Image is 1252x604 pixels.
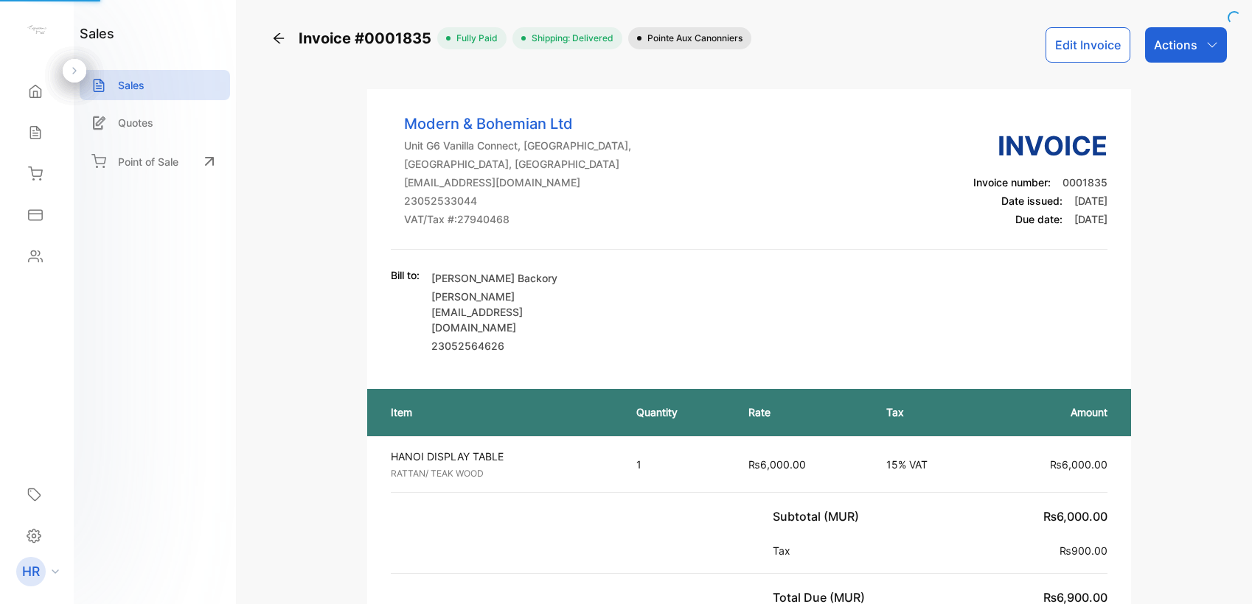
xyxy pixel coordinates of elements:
p: Amount [999,404,1108,420]
h3: Invoice [973,126,1107,166]
span: ₨6,000.00 [1043,509,1107,524]
p: Tax [773,543,796,558]
p: Tax [886,404,969,420]
p: HANOI DISPLAY TABLE [391,449,611,464]
span: ₨900.00 [1060,544,1107,557]
p: 23052533044 [404,193,631,208]
p: Quantity [636,404,719,420]
img: logo [26,19,48,41]
p: 1 [636,457,719,472]
span: [DATE] [1074,194,1107,207]
span: ₨6,000.00 [1050,458,1107,471]
p: RATTAN/ TEAK WOOD [391,467,611,480]
p: HR [22,562,40,581]
span: Date issued: [1001,194,1063,207]
span: [DATE] [1074,213,1107,225]
span: 0001835 [1063,176,1107,189]
p: 15% VAT [886,457,969,472]
span: fully paid [451,32,498,45]
p: Rate [748,404,857,420]
p: Quotes [118,115,153,130]
p: Sales [118,77,145,93]
span: Invoice number: [973,176,1051,189]
p: Modern & Bohemian Ltd [404,113,631,135]
span: Due date: [1015,213,1063,225]
a: Quotes [80,108,230,138]
p: Unit G6 Vanilla Connect, [GEOGRAPHIC_DATA], [404,138,631,153]
p: Point of Sale [118,154,178,169]
span: ₨6,000.00 [748,458,806,471]
h1: sales [80,24,114,43]
p: [EMAIL_ADDRESS][DOMAIN_NAME] [404,175,631,190]
p: [GEOGRAPHIC_DATA], [GEOGRAPHIC_DATA] [404,156,631,172]
button: Actions [1145,27,1227,63]
button: Edit Invoice [1046,27,1130,63]
p: 23052564626 [431,338,601,354]
p: Bill to: [391,267,420,283]
p: [PERSON_NAME] Backory [431,270,601,286]
a: Sales [80,70,230,100]
a: Point of Sale [80,145,230,178]
span: Pointe aux Canonniers [641,32,742,45]
span: Shipping: Delivered [526,32,613,45]
p: VAT/Tax #: 27940468 [404,211,631,227]
span: Invoice #0001835 [299,27,437,49]
p: Subtotal (MUR) [773,508,865,525]
p: Actions [1154,36,1197,54]
p: [PERSON_NAME][EMAIL_ADDRESS][DOMAIN_NAME] [431,289,601,335]
p: Item [391,404,608,420]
